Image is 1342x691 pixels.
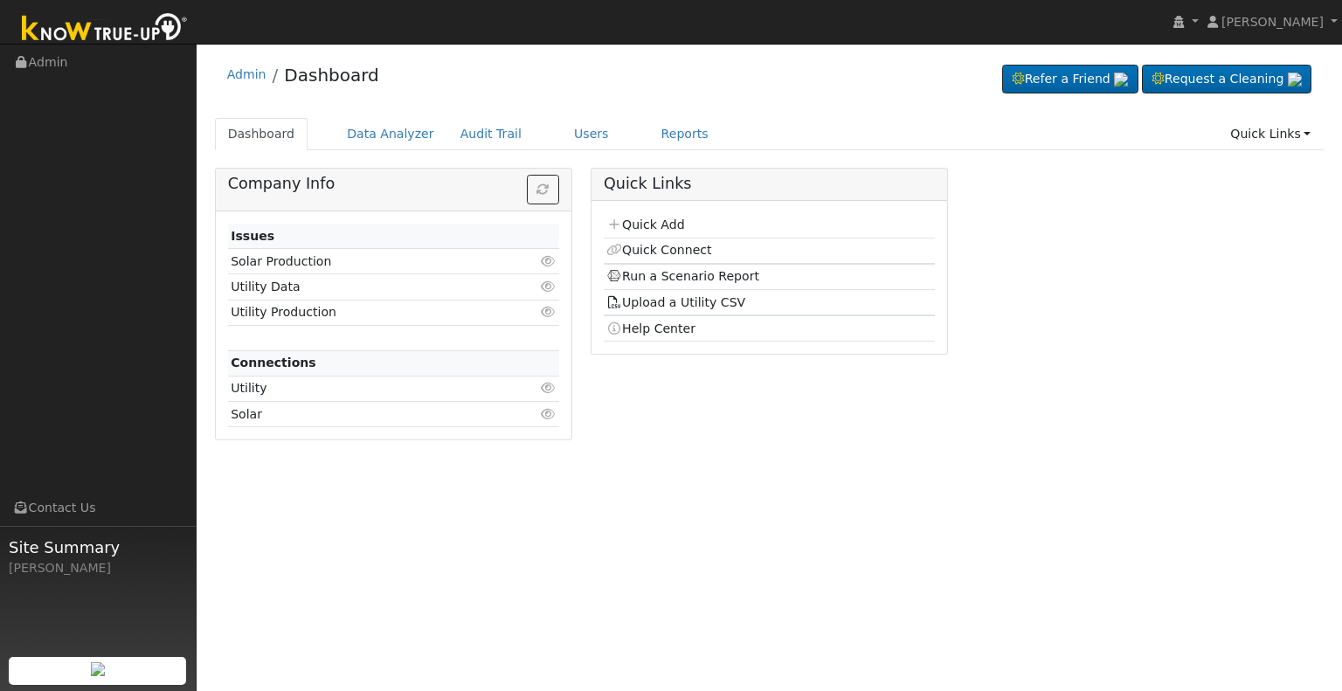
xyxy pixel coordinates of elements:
a: Request a Cleaning [1142,65,1311,94]
a: Quick Links [1217,118,1324,150]
a: Audit Trail [447,118,535,150]
strong: Connections [231,356,316,370]
td: Solar [228,402,506,427]
a: Data Analyzer [334,118,447,150]
a: Dashboard [284,65,379,86]
td: Utility Production [228,300,506,325]
div: [PERSON_NAME] [9,559,187,577]
img: Know True-Up [13,10,197,49]
img: retrieve [91,662,105,676]
img: retrieve [1114,73,1128,86]
i: Click to view [541,280,557,293]
h5: Company Info [228,175,559,193]
a: Dashboard [215,118,308,150]
td: Utility Data [228,274,506,300]
a: Upload a Utility CSV [606,295,745,309]
a: Users [561,118,622,150]
a: Quick Add [606,218,684,231]
i: Click to view [541,255,557,267]
i: Click to view [541,382,557,394]
i: Click to view [541,408,557,420]
span: [PERSON_NAME] [1221,15,1324,29]
td: Utility [228,376,506,401]
td: Solar Production [228,249,506,274]
h5: Quick Links [604,175,935,193]
a: Reports [648,118,722,150]
a: Quick Connect [606,243,711,257]
a: Help Center [606,321,695,335]
a: Run a Scenario Report [606,269,759,283]
span: Site Summary [9,536,187,559]
a: Refer a Friend [1002,65,1138,94]
a: Admin [227,67,266,81]
i: Click to view [541,306,557,318]
img: retrieve [1288,73,1302,86]
strong: Issues [231,229,274,243]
